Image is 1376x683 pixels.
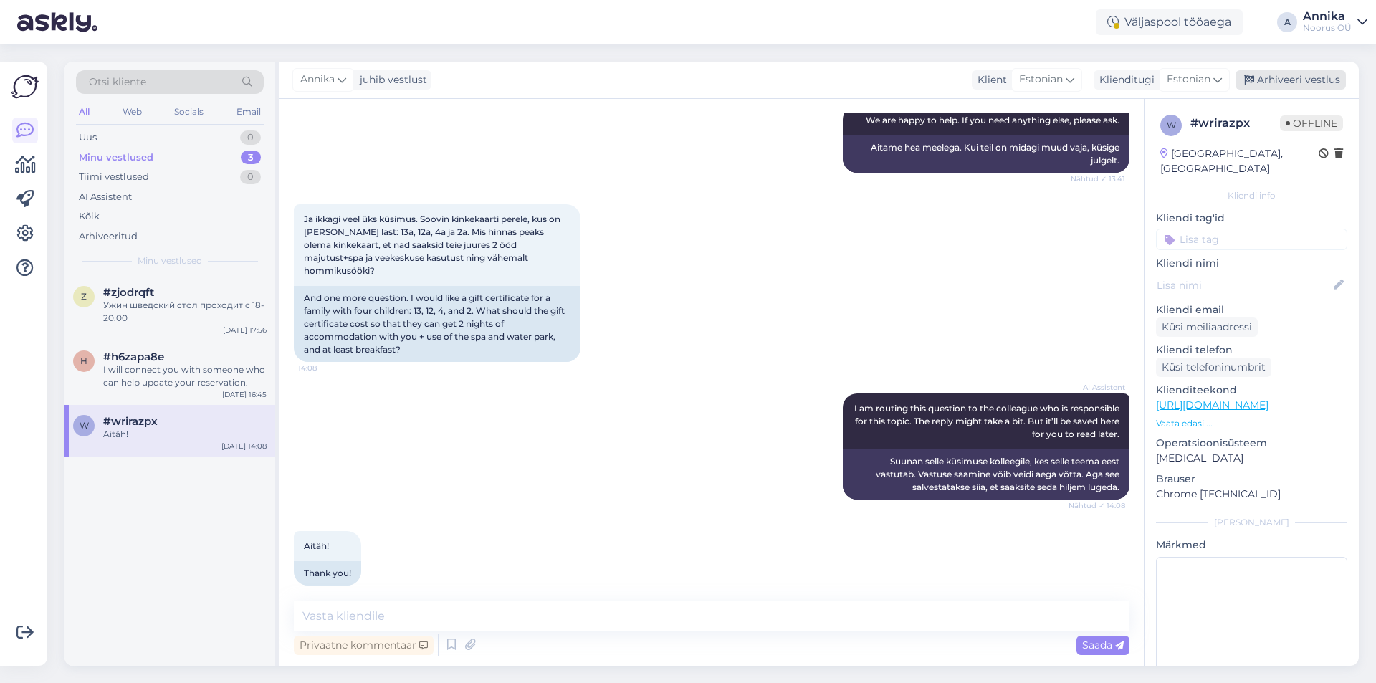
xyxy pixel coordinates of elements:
div: AI Assistent [79,190,132,204]
span: We are happy to help. If you need anything else, please ask. [866,115,1119,125]
div: juhib vestlust [354,72,427,87]
span: #h6zapa8e [103,350,164,363]
div: Arhiveeri vestlus [1236,70,1346,90]
div: [DATE] 14:08 [221,441,267,452]
span: AI Assistent [1071,382,1125,393]
p: Chrome [TECHNICAL_ID] [1156,487,1347,502]
div: Väljaspool tööaega [1096,9,1243,35]
span: 14:08 [298,363,352,373]
span: #zjodrqft [103,286,154,299]
div: Web [120,102,145,121]
div: Tiimi vestlused [79,170,149,184]
span: I am routing this question to the colleague who is responsible for this topic. The reply might ta... [854,403,1122,439]
div: [DATE] 16:45 [222,389,267,400]
div: Suunan selle küsimuse kolleegile, kes selle teema eest vastutab. Vastuse saamine võib veidi aega ... [843,449,1129,500]
div: # wrirazpx [1190,115,1280,132]
div: Annika [1303,11,1352,22]
span: Saada [1082,639,1124,651]
div: Kliendi info [1156,189,1347,202]
span: Estonian [1167,72,1210,87]
p: Brauser [1156,472,1347,487]
p: Vaata edasi ... [1156,417,1347,430]
div: Aitame hea meelega. Kui teil on midagi muud vaja, küsige julgelt. [843,135,1129,173]
div: [DATE] 17:56 [223,325,267,335]
span: Nähtud ✓ 13:41 [1071,173,1125,184]
span: z [81,291,87,302]
span: 14:08 [298,586,352,597]
div: Küsi telefoninumbrit [1156,358,1271,377]
span: h [80,355,87,366]
p: Kliendi email [1156,302,1347,317]
div: Uus [79,130,97,145]
a: [URL][DOMAIN_NAME] [1156,398,1268,411]
div: Klienditugi [1094,72,1155,87]
div: Noorus OÜ [1303,22,1352,34]
a: AnnikaNoorus OÜ [1303,11,1367,34]
span: Annika [300,72,335,87]
span: w [80,420,89,431]
span: Ja ikkagi veel üks küsimus. Soovin kinkekaarti perele, kus on [PERSON_NAME] last: 13a, 12a, 4a ja... [304,214,563,276]
div: 3 [241,151,261,165]
div: Thank you! [294,561,361,586]
div: Küsi meiliaadressi [1156,317,1258,337]
div: All [76,102,92,121]
p: Klienditeekond [1156,383,1347,398]
span: w [1167,120,1176,130]
span: #wrirazpx [103,415,158,428]
p: Kliendi telefon [1156,343,1347,358]
div: [PERSON_NAME] [1156,516,1347,529]
img: Askly Logo [11,73,39,100]
div: A [1277,12,1297,32]
div: Klient [972,72,1007,87]
div: Ужин шведский стол проходит с 18-20:00 [103,299,267,325]
input: Lisa tag [1156,229,1347,250]
span: Nähtud ✓ 14:08 [1069,500,1125,511]
div: Email [234,102,264,121]
div: Kõik [79,209,100,224]
div: I will connect you with someone who can help update your reservation. [103,363,267,389]
div: Arhiveeritud [79,229,138,244]
div: Privaatne kommentaar [294,636,434,655]
input: Lisa nimi [1157,277,1331,293]
div: Minu vestlused [79,151,153,165]
p: Kliendi tag'id [1156,211,1347,226]
p: Märkmed [1156,538,1347,553]
p: Kliendi nimi [1156,256,1347,271]
span: Otsi kliente [89,75,146,90]
p: Operatsioonisüsteem [1156,436,1347,451]
span: Minu vestlused [138,254,202,267]
div: 0 [240,130,261,145]
p: [MEDICAL_DATA] [1156,451,1347,466]
div: Aitäh! [103,428,267,441]
span: Aitäh! [304,540,329,551]
div: Socials [171,102,206,121]
div: [GEOGRAPHIC_DATA], [GEOGRAPHIC_DATA] [1160,146,1319,176]
div: 0 [240,170,261,184]
span: Offline [1280,115,1343,131]
span: Estonian [1019,72,1063,87]
div: And one more question. I would like a gift certificate for a family with four children: 13, 12, 4... [294,286,580,362]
